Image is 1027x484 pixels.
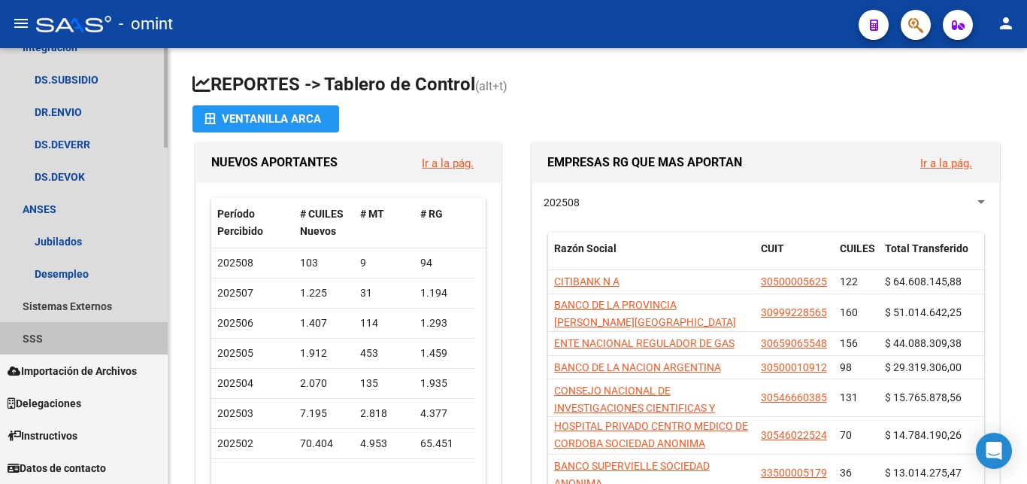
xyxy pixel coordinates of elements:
span: # RG [420,208,443,220]
span: CITIBANK N A [554,275,620,288]
span: Razón Social [554,242,617,254]
span: 33500005179 [761,467,827,479]
datatable-header-cell: # CUILES Nuevos [294,198,354,248]
span: 202505 [217,347,253,359]
span: ENTE NACIONAL REGULADOR DE GAS [554,337,735,349]
span: Total Transferido [885,242,968,254]
span: 131 [840,391,858,403]
a: Ir a la pág. [920,157,972,170]
span: Período Percibido [217,208,263,237]
a: Ir a la pág. [422,157,474,170]
span: - omint [119,8,173,41]
span: 122 [840,275,858,288]
div: 1.194 [420,285,468,302]
span: NUEVOS APORTANTES [211,155,338,169]
span: 30500005625 [761,275,827,288]
span: # MT [360,208,384,220]
span: $ 14.784.190,26 [885,429,962,441]
span: 30999228565 [761,306,827,318]
mat-icon: person [997,14,1015,32]
span: CUIT [761,242,784,254]
span: 202502 [217,437,253,449]
div: 4.377 [420,405,468,422]
span: Instructivos [8,428,77,444]
span: Delegaciones [8,395,81,412]
span: $ 15.765.878,56 [885,391,962,403]
div: 135 [360,375,408,392]
div: 1.293 [420,315,468,332]
datatable-header-cell: Total Transferido [879,233,984,282]
span: $ 64.608.145,88 [885,275,962,288]
datatable-header-cell: CUILES [834,233,879,282]
span: 202503 [217,407,253,419]
span: CONSEJO NACIONAL DE INVESTIGACIONES CIENTIFICAS Y TECNICAS CONICET [554,385,715,431]
div: 2.818 [360,405,408,422]
span: 70 [840,429,852,441]
span: 98 [840,361,852,373]
div: 65.451 [420,435,468,452]
span: 202506 [217,317,253,329]
datatable-header-cell: Período Percibido [211,198,294,248]
span: $ 13.014.275,47 [885,467,962,479]
span: BANCO DE LA NACION ARGENTINA [554,361,721,373]
div: 1.935 [420,375,468,392]
div: 9 [360,254,408,272]
div: Ventanilla ARCA [204,105,327,132]
span: Datos de contacto [8,460,106,476]
div: 1.459 [420,345,468,362]
span: 202508 [544,196,580,209]
span: 160 [840,306,858,318]
button: Ir a la pág. [908,149,984,177]
span: $ 29.319.306,00 [885,361,962,373]
div: 1.407 [300,315,348,332]
span: 30500010912 [761,361,827,373]
span: Importación de Archivos [8,363,137,379]
span: $ 44.088.309,38 [885,337,962,349]
div: 2.070 [300,375,348,392]
span: (alt+t) [475,79,507,93]
span: $ 51.014.642,25 [885,306,962,318]
span: 30546022524 [761,429,827,441]
span: BANCO DE LA PROVINCIA [PERSON_NAME][GEOGRAPHIC_DATA] SA [554,299,736,345]
div: 114 [360,315,408,332]
div: 70.404 [300,435,348,452]
h1: REPORTES -> Tablero de Control [192,72,1003,99]
span: 202504 [217,377,253,389]
span: EMPRESAS RG QUE MAS APORTAN [547,155,742,169]
div: 1.225 [300,285,348,302]
datatable-header-cell: Razón Social [548,233,755,282]
div: Open Intercom Messenger [976,433,1012,469]
span: 36 [840,467,852,479]
button: Ir a la pág. [410,149,486,177]
datatable-header-cell: CUIT [755,233,834,282]
div: 31 [360,285,408,302]
mat-icon: menu [12,14,30,32]
span: 202507 [217,287,253,299]
datatable-header-cell: # MT [354,198,414,248]
datatable-header-cell: # RG [414,198,474,248]
span: 30659065548 [761,337,827,349]
div: 453 [360,345,408,362]
div: 103 [300,254,348,272]
span: CUILES [840,242,875,254]
span: 30546660385 [761,391,827,403]
span: 156 [840,337,858,349]
span: # CUILES Nuevos [300,208,344,237]
button: Ventanilla ARCA [192,105,339,132]
div: 4.953 [360,435,408,452]
div: 1.912 [300,345,348,362]
div: 7.195 [300,405,348,422]
span: 202508 [217,257,253,269]
span: HOSPITAL PRIVADO CENTRO MEDICO DE CORDOBA SOCIEDAD ANONIMA [554,420,748,449]
div: 94 [420,254,468,272]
